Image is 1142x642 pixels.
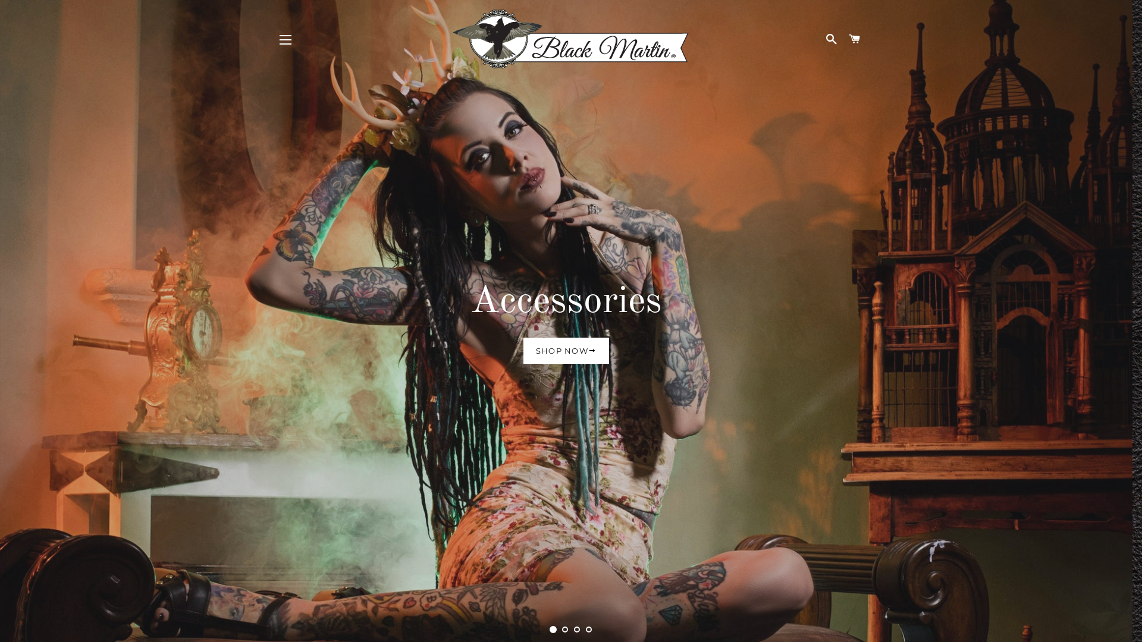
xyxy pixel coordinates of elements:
[523,338,610,364] a: Shop now
[559,624,571,635] button: 2
[452,9,690,70] img: Black Martin
[89,278,1043,326] h2: Accessories
[547,624,559,635] button: 1
[571,624,583,635] button: 3
[583,624,595,635] button: 4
